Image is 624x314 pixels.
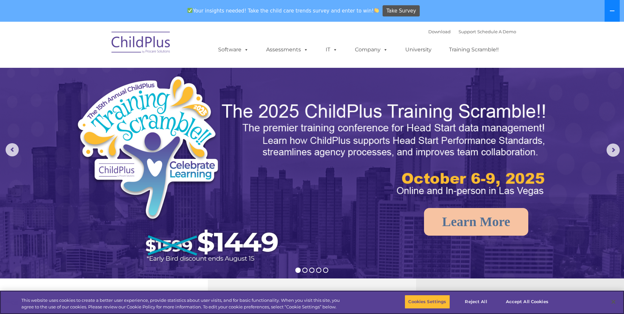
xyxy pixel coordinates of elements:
[212,43,255,56] a: Software
[428,29,451,34] a: Download
[502,295,552,309] button: Accept All Cookies
[399,43,438,56] a: University
[185,4,382,17] span: Your insights needed! Take the child care trends survey and enter to win!
[428,29,516,34] font: |
[374,8,379,13] img: 👏
[387,5,416,17] span: Take Survey
[260,43,315,56] a: Assessments
[383,5,420,17] a: Take Survey
[91,43,112,48] span: Last name
[319,43,344,56] a: IT
[424,208,528,236] a: Learn More
[108,27,174,60] img: ChildPlus by Procare Solutions
[477,29,516,34] a: Schedule A Demo
[405,295,450,309] button: Cookies Settings
[187,8,192,13] img: ✅
[442,43,505,56] a: Training Scramble!!
[456,295,497,309] button: Reject All
[348,43,394,56] a: Company
[91,70,119,75] span: Phone number
[459,29,476,34] a: Support
[21,297,343,310] div: This website uses cookies to create a better user experience, provide statistics about user visit...
[606,295,621,309] button: Close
